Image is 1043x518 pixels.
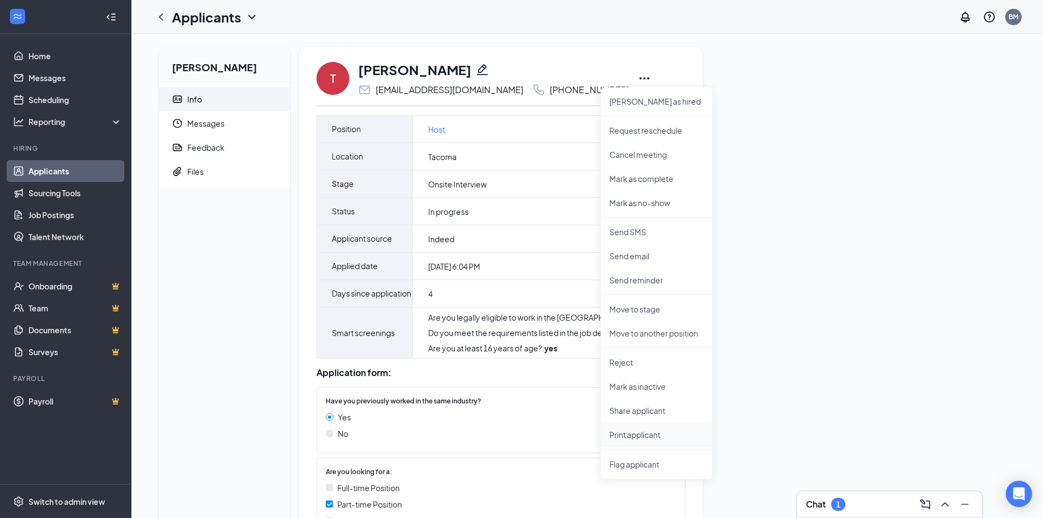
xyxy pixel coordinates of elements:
a: Host [428,123,445,135]
div: [EMAIL_ADDRESS][DOMAIN_NAME] [376,84,523,95]
p: Cancel meeting [609,149,704,160]
span: Messages [187,111,281,135]
span: Smart screenings [332,320,395,346]
button: ComposeMessage [917,496,934,513]
h1: [PERSON_NAME] [358,60,471,79]
div: Switch to admin view [28,496,105,507]
p: [PERSON_NAME] as hired [609,96,704,107]
svg: Notifications [959,10,972,24]
span: Indeed [428,234,454,244]
span: Position [332,116,361,143]
div: Info [187,94,202,105]
p: Mark as no-show [609,197,704,208]
p: Send email [609,251,704,261]
svg: Pencil [476,63,489,76]
span: Location [332,143,363,170]
button: ChevronUp [936,496,954,513]
p: Mark as complete [609,173,704,184]
div: BM [1009,12,1018,21]
div: 1 [836,500,840,509]
p: Move to stage [609,304,704,315]
svg: Clock [172,118,183,129]
span: Tacoma [428,151,457,162]
span: Applicant source [332,225,392,252]
div: Do you meet the requirements listed in the job descriptions? : [428,327,656,338]
p: Reject [609,357,704,368]
div: Application form: [316,367,685,378]
span: No [338,428,348,440]
a: Job Postings [28,204,122,226]
svg: Settings [13,496,24,507]
a: Sourcing Tools [28,182,122,204]
svg: WorkstreamLogo [12,11,23,22]
svg: Email [358,83,371,96]
a: PayrollCrown [28,390,122,412]
h3: Chat [806,498,826,510]
div: Files [187,166,204,177]
div: Team Management [13,259,120,268]
p: Print applicant [609,429,704,440]
span: Stage [332,170,354,197]
div: Feedback [187,142,224,153]
h1: Applicants [172,8,241,26]
svg: Phone [532,83,545,96]
svg: Report [172,142,183,153]
a: SurveysCrown [28,341,122,363]
svg: Collapse [106,12,117,22]
p: Move to another position [609,328,704,339]
div: Open Intercom Messenger [1006,481,1032,507]
span: Days since application [332,280,411,307]
h2: [PERSON_NAME] [159,47,290,83]
div: Hiring [13,144,120,153]
svg: Ellipses [638,72,651,85]
p: Mark as inactive [609,381,704,392]
a: DocumentsCrown [28,319,122,341]
a: Home [28,45,122,67]
div: [PHONE_NUMBER] [550,84,629,95]
p: Share applicant [609,405,704,416]
button: Minimize [956,496,973,513]
a: TeamCrown [28,297,122,319]
a: Messages [28,67,122,89]
svg: ContactCard [172,94,183,105]
div: Are you legally eligible to work in the [GEOGRAPHIC_DATA]? : [428,312,656,323]
span: [DATE] 6:04 PM [428,261,480,272]
svg: Analysis [13,116,24,127]
span: Full-time Position [337,482,400,494]
a: ReportFeedback [159,135,290,160]
span: Yes [338,411,351,423]
a: Applicants [28,160,122,182]
a: Scheduling [28,89,122,111]
span: Part-time Position [337,498,402,510]
a: ContactCardInfo [159,87,290,111]
span: Flag applicant [609,458,704,470]
div: Are you at least 16 years of age? : [428,343,656,354]
span: Applied date [332,253,378,280]
a: Talent Network [28,226,122,248]
span: 4 [428,288,433,299]
p: Request reschedule [609,125,704,136]
a: OnboardingCrown [28,275,122,297]
span: Have you previously worked in the same industry? [326,396,481,407]
svg: Paperclip [172,166,183,177]
p: Send SMS [609,226,704,237]
span: In progress [428,206,469,217]
svg: ChevronUp [938,498,952,511]
svg: QuestionInfo [983,10,996,24]
svg: Minimize [958,498,971,511]
span: Are you looking for a: [326,467,392,477]
p: Send reminder [609,275,704,286]
svg: ChevronDown [245,10,258,24]
div: Reporting [28,116,123,127]
svg: ChevronLeft [154,10,168,24]
div: T [330,71,336,86]
a: PaperclipFiles [159,160,290,184]
a: ClockMessages [159,111,290,135]
div: Payroll [13,374,120,383]
strong: yes [544,343,557,353]
svg: ComposeMessage [919,498,932,511]
span: Status [332,198,355,225]
span: Onsite Interview [428,179,487,190]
